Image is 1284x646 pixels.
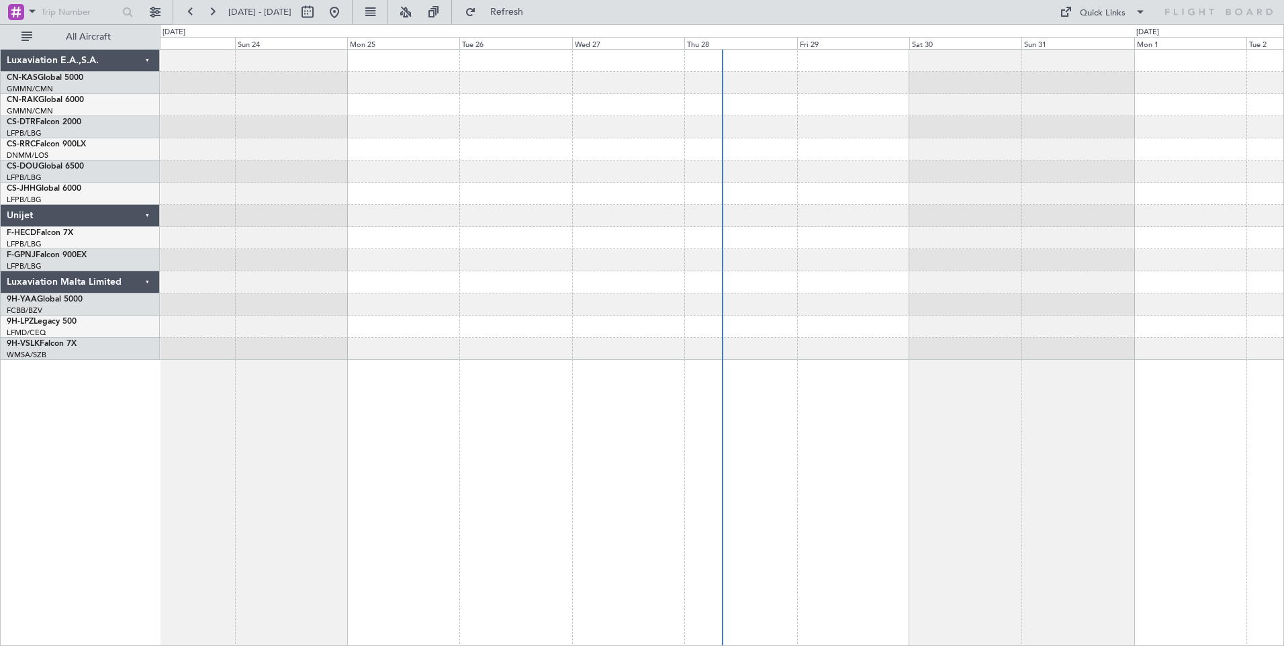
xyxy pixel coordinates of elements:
span: CS-DOU [7,163,38,171]
div: Mon 25 [347,37,459,49]
a: 9H-VSLKFalcon 7X [7,340,77,348]
button: Refresh [459,1,539,23]
div: Thu 28 [684,37,796,49]
span: F-GPNJ [7,251,36,259]
a: GMMN/CMN [7,84,53,94]
a: CS-RRCFalcon 900LX [7,140,86,148]
a: WMSA/SZB [7,350,46,360]
span: All Aircraft [35,32,142,42]
div: Sat 23 [122,37,234,49]
div: Wed 27 [572,37,684,49]
input: Trip Number [41,2,118,22]
a: 9H-YAAGlobal 5000 [7,295,83,304]
span: CS-DTR [7,118,36,126]
a: CS-DTRFalcon 2000 [7,118,81,126]
span: 9H-VSLK [7,340,40,348]
div: [DATE] [163,27,185,38]
div: Sun 24 [235,37,347,49]
span: Refresh [479,7,535,17]
button: All Aircraft [15,26,146,48]
a: DNMM/LOS [7,150,48,160]
button: Quick Links [1053,1,1152,23]
a: FCBB/BZV [7,306,42,316]
span: 9H-YAA [7,295,37,304]
div: Sun 31 [1021,37,1134,49]
span: CS-RRC [7,140,36,148]
div: Tue 26 [459,37,571,49]
a: LFPB/LBG [7,261,42,271]
span: CN-RAK [7,96,38,104]
a: LFPB/LBG [7,195,42,205]
div: Quick Links [1080,7,1126,20]
div: Fri 29 [797,37,909,49]
a: LFPB/LBG [7,239,42,249]
a: F-GPNJFalcon 900EX [7,251,87,259]
span: CN-KAS [7,74,38,82]
span: 9H-LPZ [7,318,34,326]
a: 9H-LPZLegacy 500 [7,318,77,326]
a: CN-RAKGlobal 6000 [7,96,84,104]
div: Sat 30 [909,37,1021,49]
div: Mon 1 [1134,37,1246,49]
span: [DATE] - [DATE] [228,6,291,18]
a: CS-DOUGlobal 6500 [7,163,84,171]
a: F-HECDFalcon 7X [7,229,73,237]
span: CS-JHH [7,185,36,193]
div: [DATE] [1136,27,1159,38]
a: LFMD/CEQ [7,328,46,338]
a: CS-JHHGlobal 6000 [7,185,81,193]
a: CN-KASGlobal 5000 [7,74,83,82]
a: LFPB/LBG [7,173,42,183]
a: GMMN/CMN [7,106,53,116]
span: F-HECD [7,229,36,237]
a: LFPB/LBG [7,128,42,138]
